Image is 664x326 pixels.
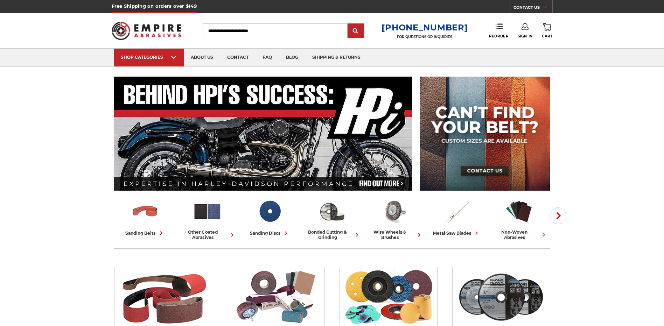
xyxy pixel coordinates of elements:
img: Metal Saw Blades [442,197,471,226]
p: FOR QUESTIONS OR INQUIRIES [382,35,468,39]
a: wire wheels & brushes [366,197,423,240]
a: about us [184,49,220,66]
a: non-woven abrasives [491,197,547,240]
img: promo banner for custom belts. [420,77,550,191]
a: bonded cutting & grinding [304,197,361,240]
a: Cart [542,23,552,38]
a: CONTACT US [513,3,552,13]
img: Other Coated Abrasives [193,197,222,226]
span: Reorder [489,34,508,38]
div: metal saw blades [433,229,480,237]
a: faq [256,49,279,66]
a: blog [279,49,305,66]
a: sanding belts [117,197,174,237]
div: other coated abrasives [179,229,236,240]
span: Sign In [518,34,533,38]
img: Banner for an interview featuring Horsepower Inc who makes Harley performance upgrades featured o... [114,77,413,191]
a: shipping & returns [305,49,368,66]
a: [PHONE_NUMBER] [382,22,468,33]
a: metal saw blades [428,197,485,237]
div: non-woven abrasives [491,229,547,240]
div: sanding discs [250,229,289,237]
a: other coated abrasives [179,197,236,240]
div: sanding belts [126,229,165,237]
img: Non-woven Abrasives [504,197,533,226]
a: Reorder [489,23,508,38]
img: Wire Wheels & Brushes [380,197,409,226]
img: Sanding Belts [131,197,160,226]
div: SHOP CATEGORIES [121,55,177,60]
div: bonded cutting & grinding [304,229,361,240]
img: Empire Abrasives [112,17,182,44]
button: Next [550,207,566,224]
img: Sanding Discs [255,197,284,226]
a: sanding discs [242,197,298,237]
input: Submit [349,24,363,38]
a: contact [220,49,256,66]
div: wire wheels & brushes [366,229,423,240]
img: Bonded Cutting & Grinding [317,197,347,226]
span: Cart [542,34,552,38]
